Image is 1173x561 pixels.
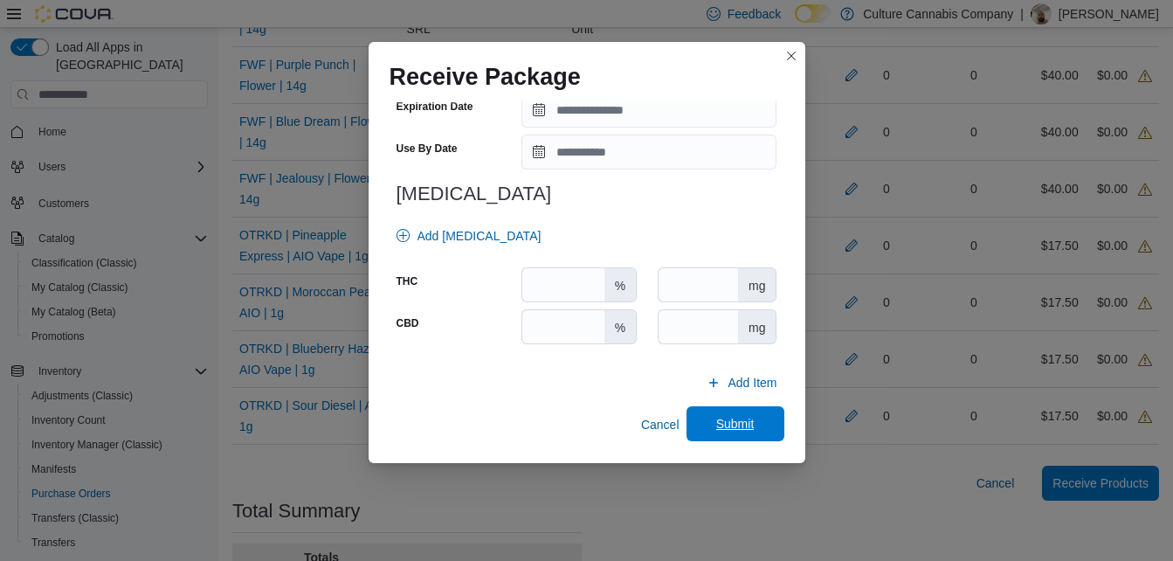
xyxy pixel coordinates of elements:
[781,45,802,66] button: Closes this modal window
[716,415,755,433] span: Submit
[397,142,458,156] label: Use By Date
[390,218,549,253] button: Add [MEDICAL_DATA]
[604,310,636,343] div: %
[521,135,776,170] input: Press the down key to open a popover containing a calendar.
[521,93,776,128] input: Press the down key to open a popover containing a calendar.
[700,365,783,400] button: Add Item
[397,274,418,288] label: THC
[417,227,542,245] span: Add [MEDICAL_DATA]
[604,268,636,301] div: %
[738,268,776,301] div: mg
[687,406,784,441] button: Submit
[738,310,776,343] div: mg
[397,316,419,330] label: CBD
[728,374,776,391] span: Add Item
[641,416,680,433] span: Cancel
[397,100,473,114] label: Expiration Date
[397,184,777,204] h3: [MEDICAL_DATA]
[634,407,687,442] button: Cancel
[390,63,581,91] h1: Receive Package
